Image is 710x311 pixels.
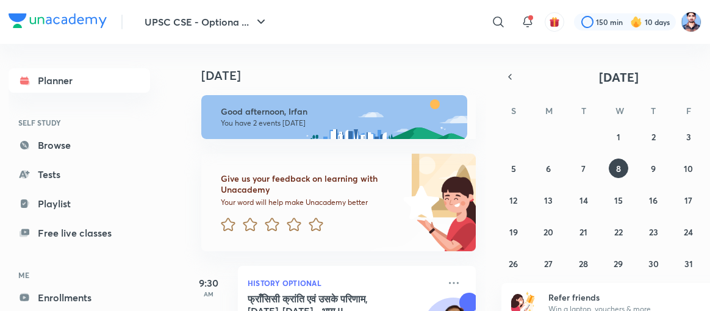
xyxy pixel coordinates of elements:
button: October 14, 2025 [574,190,593,210]
abbr: Tuesday [581,105,586,116]
abbr: October 14, 2025 [579,195,588,206]
button: October 13, 2025 [539,190,558,210]
abbr: Monday [545,105,553,116]
button: October 9, 2025 [644,159,663,178]
button: October 26, 2025 [504,254,523,273]
abbr: October 27, 2025 [544,258,553,270]
button: October 10, 2025 [679,159,698,178]
button: October 8, 2025 [609,159,628,178]
h6: Refer friends [548,291,698,304]
a: Company Logo [9,13,107,31]
p: Your word will help make Unacademy better [221,198,399,207]
img: avatar [549,16,560,27]
abbr: October 22, 2025 [614,226,623,238]
img: afternoon [201,95,467,139]
h4: [DATE] [201,68,488,83]
a: Enrollments [9,285,150,310]
button: October 31, 2025 [679,254,698,273]
button: October 17, 2025 [679,190,698,210]
button: October 6, 2025 [539,159,558,178]
button: October 19, 2025 [504,222,523,241]
button: October 22, 2025 [609,222,628,241]
p: You have 2 events [DATE] [221,118,456,128]
abbr: October 6, 2025 [546,163,551,174]
abbr: October 3, 2025 [686,131,691,143]
button: October 21, 2025 [574,222,593,241]
abbr: Friday [686,105,691,116]
abbr: October 23, 2025 [649,226,658,238]
button: October 28, 2025 [574,254,593,273]
button: October 16, 2025 [644,190,663,210]
abbr: October 17, 2025 [684,195,692,206]
p: AM [184,290,233,298]
abbr: Thursday [651,105,656,116]
abbr: Wednesday [615,105,624,116]
button: October 20, 2025 [539,222,558,241]
a: Tests [9,162,150,187]
button: October 27, 2025 [539,254,558,273]
h5: 9:30 [184,276,233,290]
p: History Optional [248,276,439,290]
abbr: October 8, 2025 [616,163,621,174]
abbr: October 16, 2025 [649,195,658,206]
abbr: October 13, 2025 [544,195,553,206]
button: October 12, 2025 [504,190,523,210]
button: October 1, 2025 [609,127,628,146]
a: Planner [9,68,150,93]
abbr: October 20, 2025 [543,226,553,238]
button: October 7, 2025 [574,159,593,178]
abbr: October 5, 2025 [511,163,516,174]
abbr: October 19, 2025 [509,226,518,238]
abbr: October 31, 2025 [684,258,693,270]
h6: Give us your feedback on learning with Unacademy [221,173,399,195]
button: October 5, 2025 [504,159,523,178]
button: October 24, 2025 [679,222,698,241]
a: Free live classes [9,221,150,245]
img: Company Logo [9,13,107,28]
img: Irfan Qurashi [681,12,701,32]
abbr: October 9, 2025 [651,163,656,174]
button: October 15, 2025 [609,190,628,210]
button: UPSC CSE - Optiona ... [137,10,276,34]
abbr: October 30, 2025 [648,258,659,270]
button: avatar [545,12,564,32]
h6: Good afternoon, Irfan [221,106,456,117]
button: October 3, 2025 [679,127,698,146]
span: [DATE] [599,69,639,85]
button: October 23, 2025 [644,222,663,241]
h6: ME [9,265,150,285]
abbr: October 15, 2025 [614,195,623,206]
img: feedback_image [362,154,476,251]
button: October 2, 2025 [644,127,663,146]
abbr: October 2, 2025 [651,131,656,143]
button: October 29, 2025 [609,254,628,273]
abbr: October 10, 2025 [684,163,693,174]
abbr: October 29, 2025 [614,258,623,270]
img: streak [630,16,642,28]
button: October 30, 2025 [644,254,663,273]
abbr: October 1, 2025 [617,131,620,143]
abbr: October 21, 2025 [579,226,587,238]
abbr: October 7, 2025 [581,163,586,174]
abbr: October 12, 2025 [509,195,517,206]
abbr: Sunday [511,105,516,116]
abbr: October 28, 2025 [579,258,588,270]
abbr: October 26, 2025 [509,258,518,270]
abbr: October 24, 2025 [684,226,693,238]
a: Browse [9,133,150,157]
h6: SELF STUDY [9,112,150,133]
a: Playlist [9,191,150,216]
